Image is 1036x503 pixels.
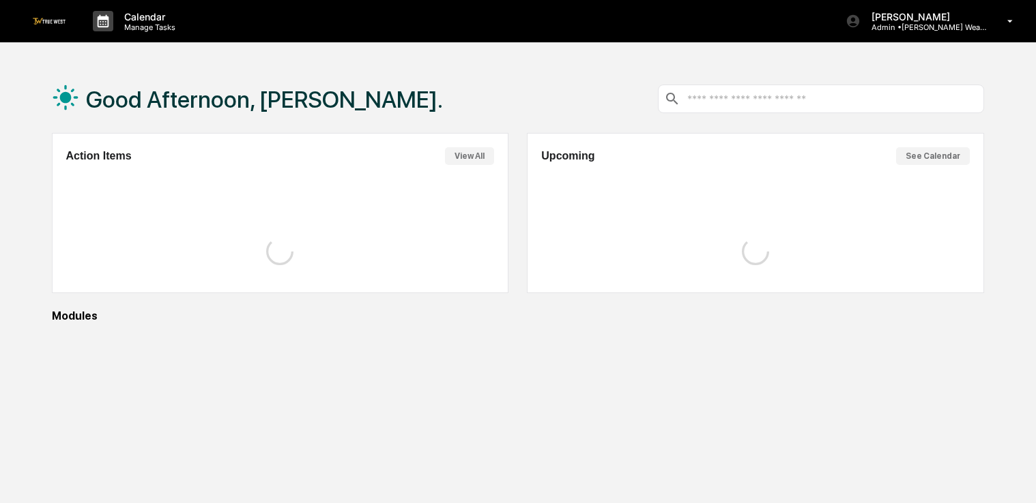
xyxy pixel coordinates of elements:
[113,11,182,22] p: Calendar
[113,22,182,32] p: Manage Tasks
[861,22,988,32] p: Admin • [PERSON_NAME] Wealth
[896,147,970,165] button: See Calendar
[445,147,494,165] button: View All
[33,18,66,24] img: logo
[541,150,594,162] h2: Upcoming
[861,11,988,22] p: [PERSON_NAME]
[52,309,984,322] div: Modules
[86,86,443,113] h1: Good Afternoon, [PERSON_NAME].
[66,150,132,162] h2: Action Items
